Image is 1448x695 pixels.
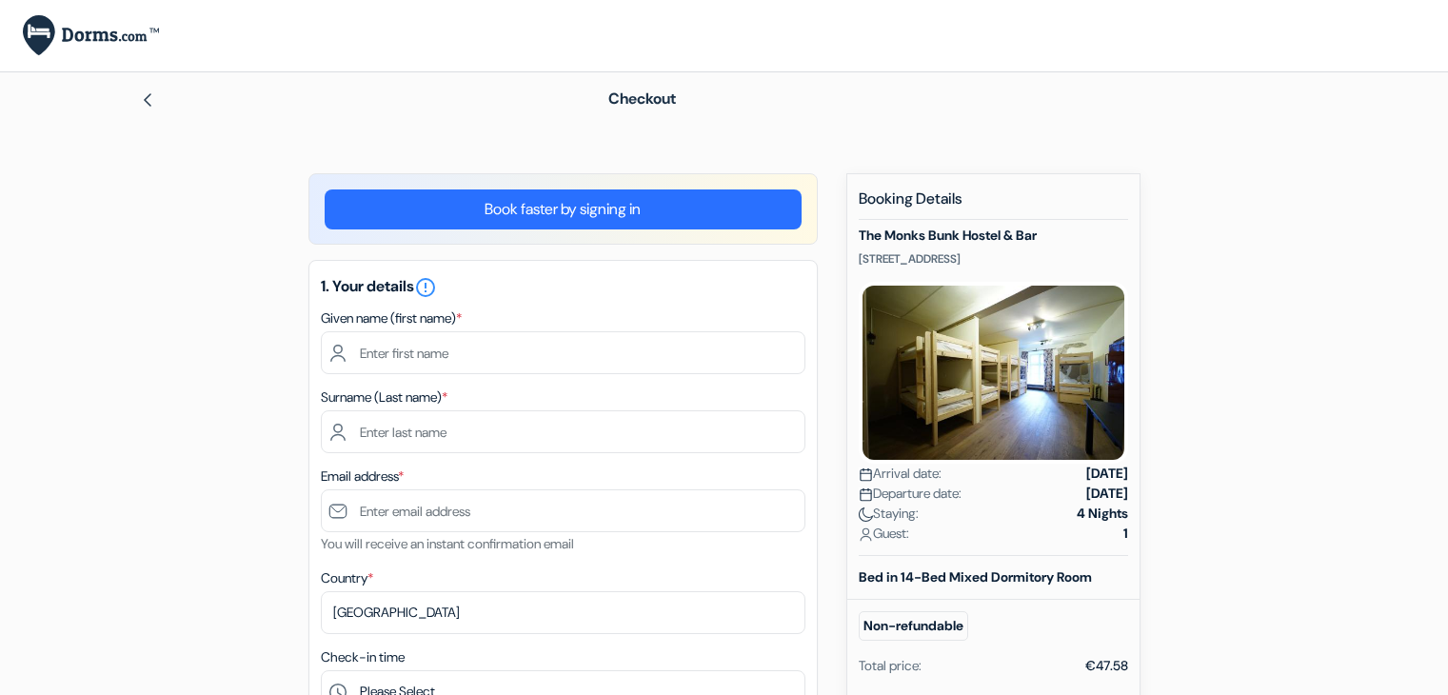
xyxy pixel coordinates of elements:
label: Given name (first name) [321,308,462,328]
i: error_outline [414,276,437,299]
input: Enter first name [321,331,805,374]
img: user_icon.svg [859,527,873,542]
strong: 1 [1123,524,1128,544]
b: Bed in 14-Bed Mixed Dormitory Room [859,568,1092,586]
strong: [DATE] [1086,464,1128,484]
img: calendar.svg [859,467,873,482]
span: Departure date: [859,484,962,504]
h5: Booking Details [859,189,1128,220]
span: Checkout [608,89,676,109]
img: calendar.svg [859,487,873,502]
span: Guest: [859,524,909,544]
small: Non-refundable [859,611,968,641]
img: Dorms.com [23,15,159,56]
a: Book faster by signing in [325,189,802,229]
small: You will receive an instant confirmation email [321,535,574,552]
p: [STREET_ADDRESS] [859,251,1128,267]
label: Check-in time [321,647,405,667]
label: Surname (Last name) [321,387,447,407]
label: Email address [321,467,404,486]
img: moon.svg [859,507,873,522]
div: Total price: [859,656,922,676]
span: Staying: [859,504,919,524]
h5: 1. Your details [321,276,805,299]
input: Enter email address [321,489,805,532]
h5: The Monks Bunk Hostel & Bar [859,228,1128,244]
a: error_outline [414,276,437,296]
div: €47.58 [1085,656,1128,676]
input: Enter last name [321,410,805,453]
strong: [DATE] [1086,484,1128,504]
img: left_arrow.svg [140,92,155,108]
label: Country [321,568,373,588]
span: Arrival date: [859,464,942,484]
strong: 4 Nights [1077,504,1128,524]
